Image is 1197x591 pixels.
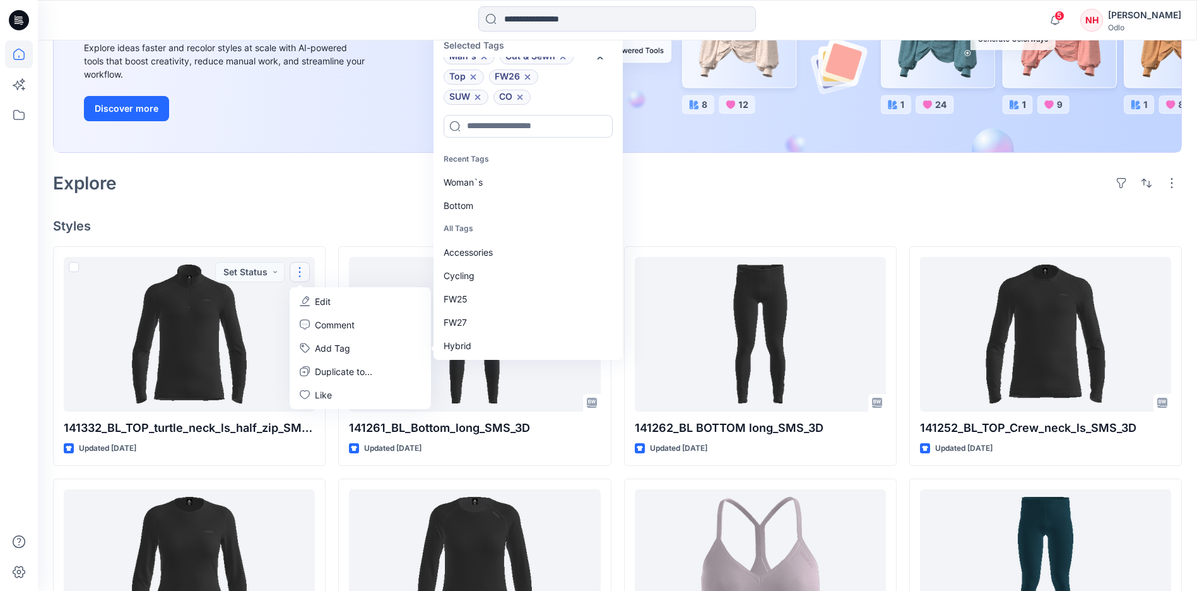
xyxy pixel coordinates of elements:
p: Recent Tags [436,148,618,171]
div: NH [1080,9,1103,32]
div: Hybrid [436,334,618,357]
span: SUW [449,90,470,105]
div: Odlo [1108,23,1181,32]
span: FW26 [495,69,520,85]
span: CO [499,90,512,105]
a: 141261_BL_Bottom_long_SMS_3D [349,257,600,412]
p: Comment [315,318,355,331]
p: Updated [DATE] [650,442,707,455]
a: 141252_BL_TOP_Crew_neck_ls_SMS_3D [920,257,1171,412]
p: All Tags [436,217,618,241]
p: Updated [DATE] [935,442,993,455]
div: FW25 [436,287,618,311]
p: Updated [DATE] [364,442,422,455]
p: 141261_BL_Bottom_long_SMS_3D [349,419,600,437]
a: 141332_BL_TOP_turtle_neck_ls_half_zip_SMS_3D [64,257,315,412]
h2: Explore [53,173,117,193]
div: FW27 [436,311,618,334]
span: Man`s [449,49,476,64]
div: Bottom [436,194,618,217]
div: Cycling [436,264,618,287]
div: Woman`s [436,170,618,194]
p: Edit [315,295,331,308]
button: Discover more [84,96,169,121]
span: 5 [1054,11,1064,21]
div: [PERSON_NAME] [1108,8,1181,23]
p: 141332_BL_TOP_turtle_neck_ls_half_zip_SMS_3D [64,419,315,437]
div: Accessories [436,241,618,264]
p: 141252_BL_TOP_Crew_neck_ls_SMS_3D [920,419,1171,437]
span: Cut & Sewn [505,49,555,64]
a: Edit [292,290,428,313]
p: Selected Tags [436,33,620,57]
a: 141262_BL BOTTOM long_SMS_3D [635,257,886,412]
a: Discover more [84,96,368,121]
p: 141262_BL BOTTOM long_SMS_3D [635,419,886,437]
button: Add Tag [292,337,428,360]
div: Explore ideas faster and recolor styles at scale with AI-powered tools that boost creativity, red... [84,41,368,81]
p: Updated [DATE] [79,442,136,455]
p: Like [315,388,332,402]
p: Duplicate to... [315,365,372,378]
span: Top [449,69,466,85]
h4: Styles [53,218,1182,234]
